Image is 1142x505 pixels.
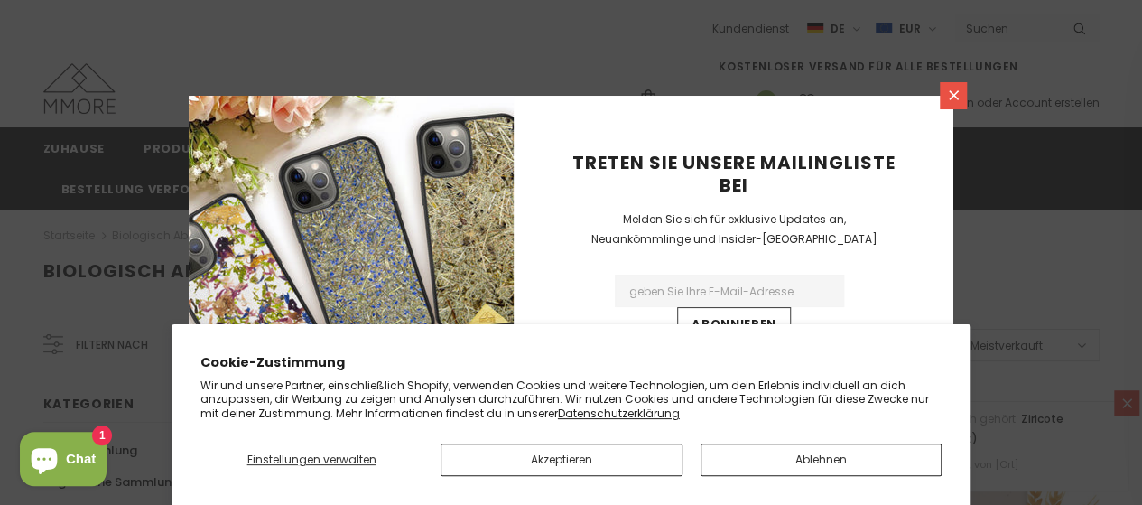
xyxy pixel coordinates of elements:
[615,275,844,307] input: Email Address
[200,353,942,372] h2: Cookie-Zustimmung
[940,82,967,109] a: Schließen
[200,379,942,421] p: Wir und unsere Partner, einschließlich Shopify, verwenden Cookies und weitere Technologien, um de...
[441,444,682,476] button: Akzeptieren
[591,211,877,247] span: Melden Sie sich für exklusive Updates an, Neuankömmlinge und Insider-[GEOGRAPHIC_DATA]
[677,307,791,340] input: Abonnieren
[200,444,423,476] button: Einstellungen verwalten
[572,150,896,198] span: Treten Sie unsere Mailingliste bei
[558,406,680,421] a: Datenschutzerklärung
[14,432,112,491] inbox-online-store-chat: Onlineshop-Chat von Shopify
[247,452,376,467] span: Einstellungen verwalten
[701,444,942,476] button: Ablehnen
